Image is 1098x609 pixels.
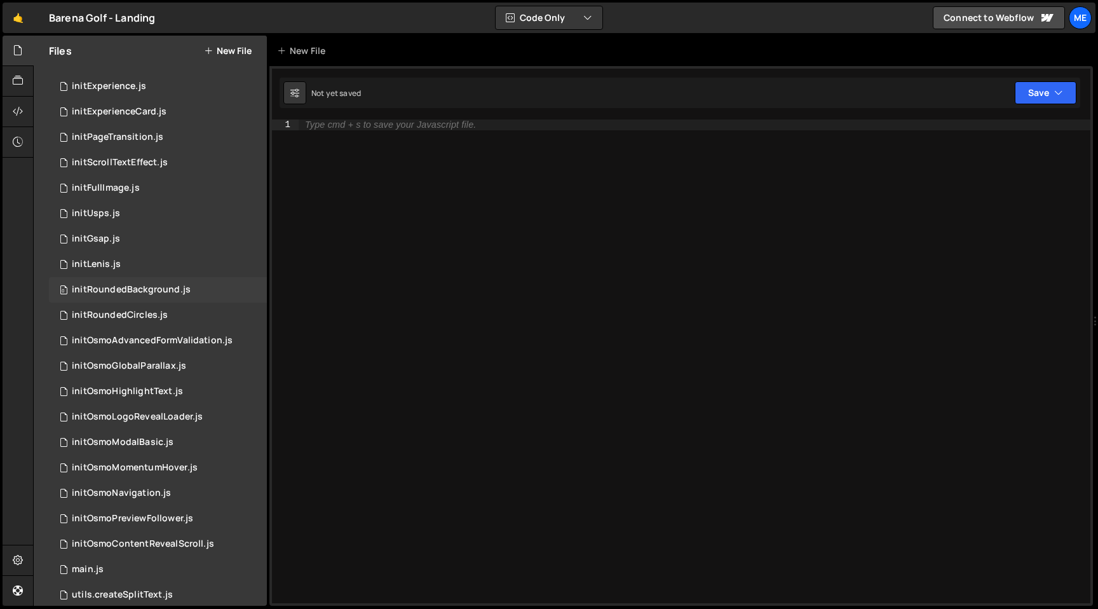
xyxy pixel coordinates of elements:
[49,582,267,608] div: 17023/47083.js
[72,259,121,270] div: initLenis.js
[60,286,67,296] span: 0
[311,88,361,99] div: Not yet saved
[72,589,173,601] div: utils.createSplitText.js
[49,226,267,252] div: 17023/46771.js
[3,3,34,33] a: 🤙
[49,557,267,582] div: 17023/46769.js
[49,531,267,557] div: 17023/47327.js
[277,44,330,57] div: New File
[72,182,140,194] div: initFullImage.js
[72,284,191,296] div: initRoundedBackground.js
[49,99,267,125] div: 17023/47082.js
[49,506,267,531] div: 17023/47134.js
[49,481,267,506] div: 17023/46768.js
[72,437,173,448] div: initOsmoModalBasic.js
[49,277,267,303] div: 17023/47284.js
[72,538,214,550] div: initOsmoContentRevealScroll.js
[49,404,267,430] div: 17023/47017.js
[49,150,267,175] div: 17023/47036.js
[72,411,203,423] div: initOsmoLogoRevealLoader.js
[1015,81,1076,104] button: Save
[49,430,267,455] div: 17023/47439.js
[49,125,267,150] div: 17023/47044.js
[49,303,267,328] div: 17023/47343.js
[49,201,267,226] div: 17023/47141.js
[72,462,198,474] div: initOsmoMomentumHover.js
[72,106,166,118] div: initExperienceCard.js
[72,564,104,575] div: main.js
[49,353,267,379] div: 17023/46949.js
[72,157,168,168] div: initScrollTextEffect.js
[49,175,267,201] div: 17023/46929.js
[49,74,267,99] div: 17023/47100.js
[204,46,252,56] button: New File
[72,386,183,397] div: initOsmoHighlightText.js
[933,6,1065,29] a: Connect to Webflow
[496,6,602,29] button: Code Only
[72,335,233,346] div: initOsmoAdvancedFormValidation.js
[1069,6,1092,29] a: Me
[49,44,72,58] h2: Files
[49,379,267,404] div: 17023/46872.js
[72,488,171,499] div: initOsmoNavigation.js
[72,81,146,92] div: initExperience.js
[272,120,299,130] div: 1
[72,208,120,219] div: initUsps.js
[49,328,267,353] div: 17023/47470.js
[49,10,155,25] div: Barena Golf - Landing
[72,360,186,372] div: initOsmoGlobalParallax.js
[72,310,168,321] div: initRoundedCircles.js
[72,132,163,143] div: initPageTransition.js
[72,233,120,245] div: initGsap.js
[49,252,267,277] div: 17023/46770.js
[72,513,193,524] div: initOsmoPreviewFollower.js
[305,120,476,130] div: Type cmd + s to save your Javascript file.
[49,455,267,481] div: 17023/47115.js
